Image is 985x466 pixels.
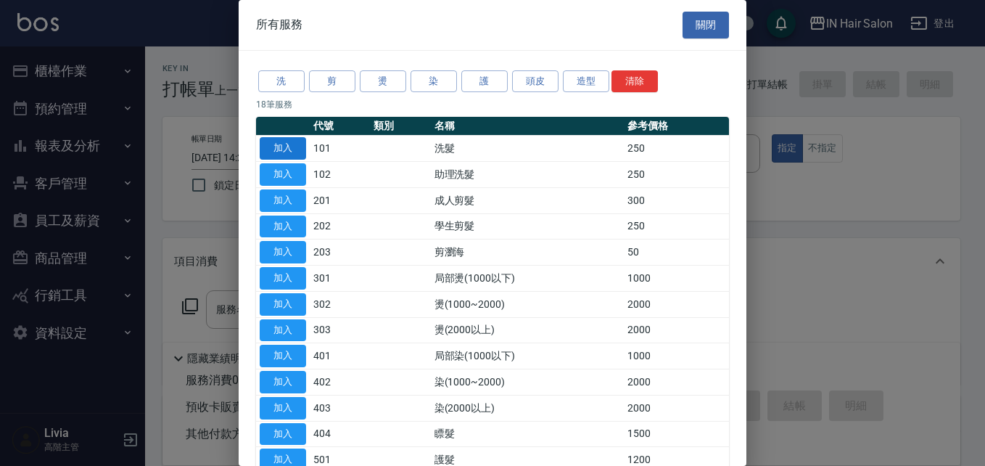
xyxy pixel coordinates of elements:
[683,12,729,38] button: 關閉
[260,241,306,263] button: 加入
[310,343,370,369] td: 401
[431,213,625,240] td: 學生剪髮
[624,213,729,240] td: 250
[431,395,625,421] td: 染(2000以上)
[431,343,625,369] td: 局部染(1000以下)
[563,70,609,93] button: 造型
[309,70,355,93] button: 剪
[624,162,729,188] td: 250
[360,70,406,93] button: 燙
[260,319,306,342] button: 加入
[260,163,306,186] button: 加入
[611,70,658,93] button: 清除
[260,397,306,420] button: 加入
[310,240,370,266] td: 203
[310,187,370,213] td: 201
[624,369,729,396] td: 2000
[431,421,625,447] td: 瞟髮
[624,240,729,266] td: 50
[310,421,370,447] td: 404
[260,423,306,446] button: 加入
[310,291,370,317] td: 302
[431,117,625,136] th: 名稱
[310,266,370,292] td: 301
[256,17,302,32] span: 所有服務
[624,421,729,447] td: 1500
[431,240,625,266] td: 剪瀏海
[624,343,729,369] td: 1000
[260,137,306,160] button: 加入
[260,267,306,290] button: 加入
[411,70,457,93] button: 染
[260,189,306,212] button: 加入
[624,187,729,213] td: 300
[370,117,430,136] th: 類別
[624,136,729,162] td: 250
[260,371,306,393] button: 加入
[310,136,370,162] td: 101
[431,187,625,213] td: 成人剪髮
[624,317,729,343] td: 2000
[258,70,305,93] button: 洗
[310,162,370,188] td: 102
[431,369,625,396] td: 染(1000~2000)
[310,395,370,421] td: 403
[310,213,370,240] td: 202
[310,117,370,136] th: 代號
[431,291,625,317] td: 燙(1000~2000)
[431,317,625,343] td: 燙(2000以上)
[310,317,370,343] td: 303
[431,136,625,162] td: 洗髮
[624,395,729,421] td: 2000
[260,216,306,238] button: 加入
[310,369,370,396] td: 402
[256,98,729,111] p: 18 筆服務
[431,162,625,188] td: 助理洗髮
[431,266,625,292] td: 局部燙(1000以下)
[260,293,306,316] button: 加入
[461,70,508,93] button: 護
[624,266,729,292] td: 1000
[624,117,729,136] th: 參考價格
[260,345,306,367] button: 加入
[512,70,559,93] button: 頭皮
[624,291,729,317] td: 2000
